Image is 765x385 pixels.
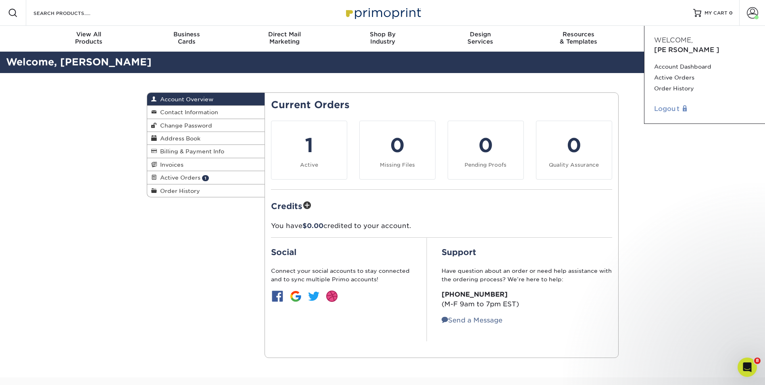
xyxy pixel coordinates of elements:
[342,4,423,21] img: Primoprint
[431,31,529,45] div: Services
[529,31,627,45] div: & Templates
[157,161,183,168] span: Invoices
[236,31,334,45] div: Marketing
[147,119,265,132] a: Change Password
[147,184,265,197] a: Order History
[271,199,612,212] h2: Credits
[334,31,431,45] div: Industry
[529,26,627,52] a: Resources& Templates
[654,61,755,72] a: Account Dashboard
[627,26,725,52] a: Contact& Support
[654,104,755,114] a: Logout
[705,10,727,17] span: MY CART
[442,247,612,257] h2: Support
[147,106,265,119] a: Contact Information
[654,46,719,54] span: [PERSON_NAME]
[325,290,338,303] img: btn-dribbble.jpg
[289,290,302,303] img: btn-google.jpg
[442,291,508,298] strong: [PHONE_NUMBER]
[627,31,725,45] div: & Support
[236,31,334,38] span: Direct Mail
[157,135,200,142] span: Address Book
[334,26,431,52] a: Shop ByIndustry
[157,174,200,181] span: Active Orders
[138,31,236,38] span: Business
[271,247,412,257] h2: Social
[754,358,761,364] span: 8
[334,31,431,38] span: Shop By
[442,316,502,324] a: Send a Message
[147,158,265,171] a: Invoices
[157,122,212,129] span: Change Password
[431,31,529,38] span: Design
[307,290,320,303] img: btn-twitter.jpg
[236,26,334,52] a: Direct MailMarketing
[40,31,138,45] div: Products
[2,360,69,382] iframe: Google Customer Reviews
[157,109,218,115] span: Contact Information
[147,171,265,184] a: Active Orders 1
[276,131,342,160] div: 1
[147,132,265,145] a: Address Book
[157,96,213,103] span: Account Overview
[40,26,138,52] a: View AllProducts
[138,26,236,52] a: BusinessCards
[157,188,200,194] span: Order History
[271,99,612,111] h2: Current Orders
[529,31,627,38] span: Resources
[536,121,612,180] a: 0 Quality Assurance
[738,358,757,377] iframe: Intercom live chat
[271,121,347,180] a: 1 Active
[541,131,607,160] div: 0
[729,10,733,16] span: 0
[271,267,412,283] p: Connect your social accounts to stay connected and to sync multiple Primo accounts!
[147,145,265,158] a: Billing & Payment Info
[359,121,436,180] a: 0 Missing Files
[453,131,519,160] div: 0
[442,290,612,309] p: (M-F 9am to 7pm EST)
[138,31,236,45] div: Cards
[202,175,209,181] span: 1
[654,36,693,44] span: Welcome,
[431,26,529,52] a: DesignServices
[380,162,415,168] small: Missing Files
[448,121,524,180] a: 0 Pending Proofs
[147,93,265,106] a: Account Overview
[300,162,318,168] small: Active
[157,148,224,155] span: Billing & Payment Info
[549,162,599,168] small: Quality Assurance
[627,31,725,38] span: Contact
[33,8,111,18] input: SEARCH PRODUCTS.....
[40,31,138,38] span: View All
[654,83,755,94] a: Order History
[465,162,507,168] small: Pending Proofs
[365,131,430,160] div: 0
[302,222,323,230] span: $0.00
[442,267,612,283] p: Have question about an order or need help assistance with the ordering process? We’re here to help:
[654,72,755,83] a: Active Orders
[271,290,284,303] img: btn-facebook.jpg
[271,221,612,231] p: You have credited to your account.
